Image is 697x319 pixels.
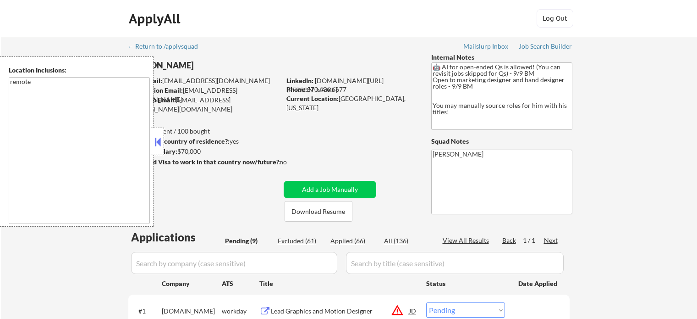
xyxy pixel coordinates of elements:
[129,11,183,27] div: ApplyAll
[128,137,230,145] strong: Can work in country of residence?:
[286,77,313,84] strong: LinkedIn:
[286,95,339,102] strong: Current Location:
[280,157,306,167] div: no
[131,252,337,274] input: Search by company (case sensitive)
[523,236,544,245] div: 1 / 1
[129,76,280,85] div: [EMAIL_ADDRESS][DOMAIN_NAME]
[128,95,280,113] div: [EMAIL_ADDRESS][PERSON_NAME][DOMAIN_NAME]
[284,181,376,198] button: Add a Job Manually
[129,86,280,104] div: [EMAIL_ADDRESS][DOMAIN_NAME]
[278,236,324,246] div: Excluded (61)
[162,279,222,288] div: Company
[463,43,509,52] a: Mailslurp Inbox
[431,53,572,62] div: Internal Notes
[128,127,280,136] div: 64 sent / 100 bought
[286,85,307,93] strong: Phone:
[463,43,509,50] div: Mailslurp Inbox
[127,43,207,50] div: ← Return to /applysquad
[9,66,150,75] div: Location Inclusions:
[384,236,430,246] div: All (136)
[285,201,352,222] button: Download Resume
[128,60,317,71] div: [PERSON_NAME]
[225,236,271,246] div: Pending (9)
[128,147,280,156] div: $70,000
[271,307,409,316] div: Lead Graphics and Motion Designer
[502,236,517,245] div: Back
[128,137,278,146] div: yes
[391,304,404,317] button: warning_amber
[222,279,259,288] div: ATS
[346,252,564,274] input: Search by title (case sensitive)
[443,236,492,245] div: View All Results
[426,275,505,291] div: Status
[138,307,154,316] div: #1
[131,232,222,243] div: Applications
[222,307,259,316] div: workday
[286,85,416,94] div: 570.436.6677
[537,9,573,28] button: Log Out
[286,77,384,94] a: [DOMAIN_NAME][URL][PERSON_NAME]
[544,236,559,245] div: Next
[128,158,281,166] strong: Will need Visa to work in that country now/future?:
[259,279,417,288] div: Title
[518,279,559,288] div: Date Applied
[519,43,572,52] a: Job Search Builder
[286,94,416,112] div: [GEOGRAPHIC_DATA], [US_STATE]
[408,302,417,319] div: JD
[431,137,572,146] div: Squad Notes
[162,307,222,316] div: [DOMAIN_NAME]
[127,43,207,52] a: ← Return to /applysquad
[519,43,572,50] div: Job Search Builder
[330,236,376,246] div: Applied (66)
